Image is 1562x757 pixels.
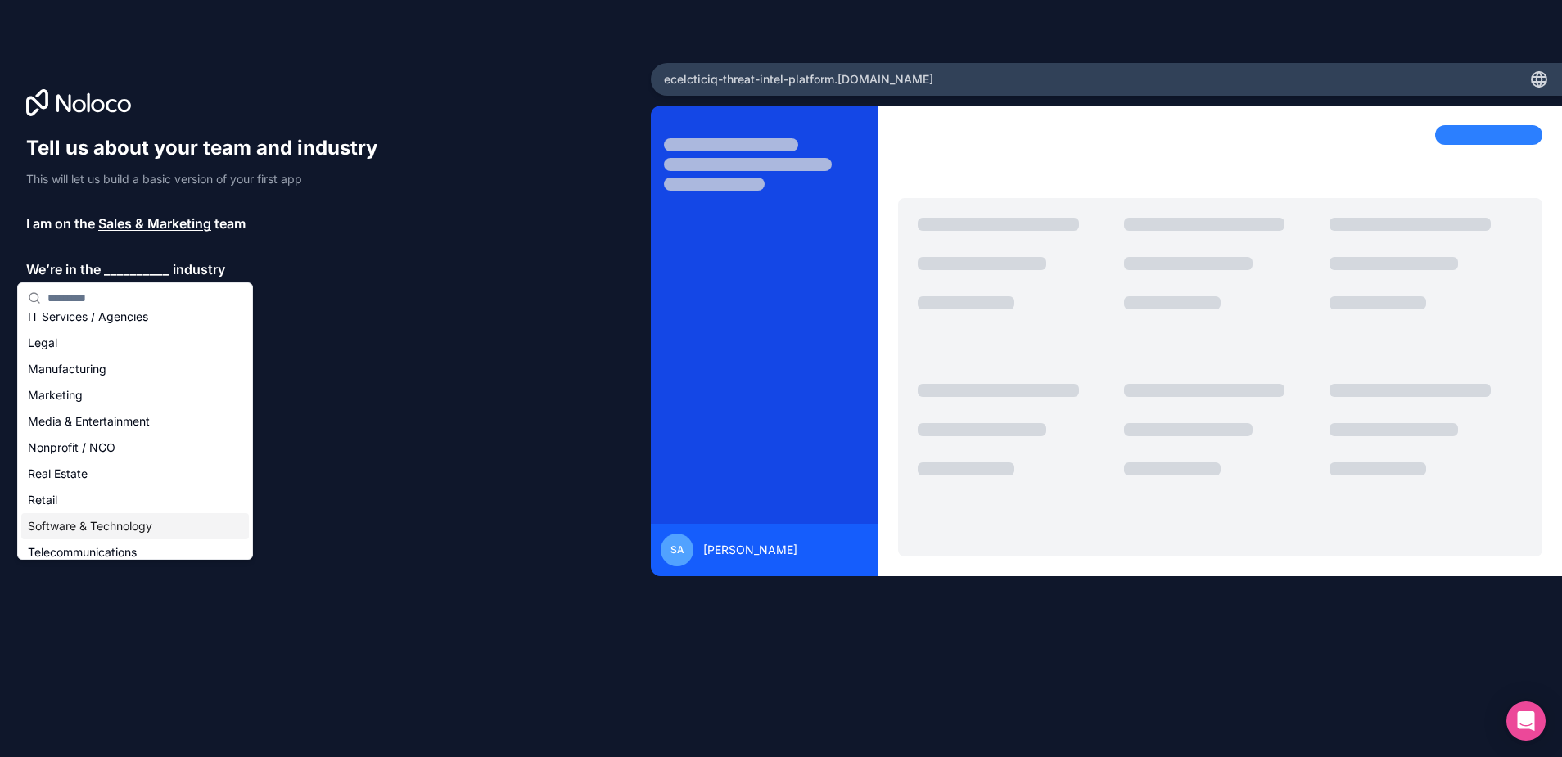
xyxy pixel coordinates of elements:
[21,330,249,356] div: Legal
[26,135,393,161] h1: Tell us about your team and industry
[21,461,249,487] div: Real Estate
[26,259,101,279] span: We’re in the
[21,356,249,382] div: Manufacturing
[21,513,249,539] div: Software & Technology
[26,171,393,187] p: This will let us build a basic version of your first app
[670,543,684,556] span: SA
[98,214,211,233] span: Sales & Marketing
[21,304,249,330] div: IT Services / Agencies
[1506,701,1546,741] div: Open Intercom Messenger
[21,408,249,435] div: Media & Entertainment
[703,542,797,558] span: [PERSON_NAME]
[21,435,249,461] div: Nonprofit / NGO
[21,382,249,408] div: Marketing
[664,71,933,88] span: ecelcticiq-threat-intel-platform .[DOMAIN_NAME]
[18,313,252,559] div: Suggestions
[104,259,169,279] span: __________
[214,214,246,233] span: team
[21,539,249,565] div: Telecommunications
[173,259,225,279] span: industry
[26,214,95,233] span: I am on the
[21,487,249,513] div: Retail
